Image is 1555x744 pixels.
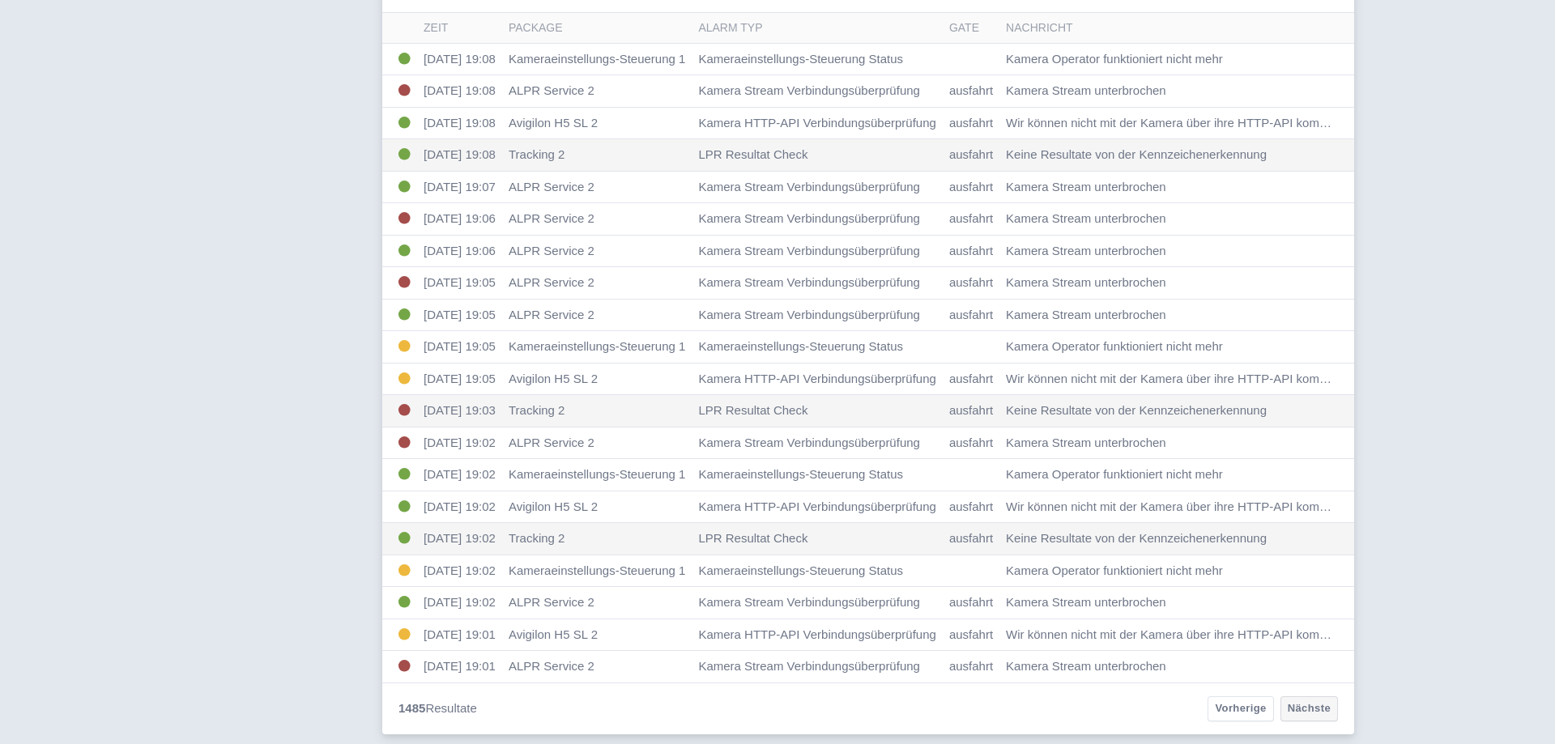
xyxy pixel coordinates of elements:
[502,13,692,44] th: Package
[1280,696,1338,721] a: Nächste
[509,116,598,130] span: Avigilon H5 SL 2
[949,308,993,321] span: ausfahrt
[698,339,903,353] span: Kameraeinstellungs-Steuerung Status
[509,563,685,577] span: Kameraeinstellungs-Steuerung 1
[949,372,993,385] span: ausfahrt
[509,308,594,321] span: ALPR Service 2
[1006,500,1382,513] span: Wir können nicht mit der Kamera über ihre HTTP-API kommunizieren.
[424,403,496,417] span: [DATE] 19:03
[424,308,496,321] span: [DATE] 19:05
[509,180,594,193] span: ALPR Service 2
[698,211,920,225] span: Kamera Stream Verbindungsüberprüfung
[509,531,564,545] span: Tracking 2
[949,659,993,673] span: ausfahrt
[698,275,920,289] span: Kamera Stream Verbindungsüberprüfung
[417,13,502,44] th: Zeit
[698,500,936,513] span: Kamera HTTP-API Verbindungsüberprüfung
[698,595,920,609] span: Kamera Stream Verbindungsüberprüfung
[999,13,1354,44] th: Nachricht
[698,627,936,641] span: Kamera HTTP-API Verbindungsüberprüfung
[1006,116,1382,130] span: Wir können nicht mit der Kamera über ihre HTTP-API kommunizieren.
[424,595,496,609] span: [DATE] 19:02
[509,52,685,66] span: Kameraeinstellungs-Steuerung 1
[698,372,936,385] span: Kamera HTTP-API Verbindungsüberprüfung
[424,83,496,97] span: [DATE] 19:08
[1006,531,1267,545] span: Keine Resultate von der Kennzeichenerkennung
[424,180,496,193] span: [DATE] 19:07
[424,211,496,225] span: [DATE] 19:06
[698,180,920,193] span: Kamera Stream Verbindungsüberprüfung
[1208,696,1273,721] a: Vorherige
[949,116,993,130] span: ausfahrt
[424,116,496,130] span: [DATE] 19:08
[509,83,594,97] span: ALPR Service 2
[1006,595,1166,609] span: Kamera Stream unterbrochen
[1006,308,1166,321] span: Kamera Stream unterbrochen
[1006,627,1382,641] span: Wir können nicht mit der Kamera über ihre HTTP-API kommunizieren.
[424,436,496,449] span: [DATE] 19:02
[1006,147,1267,161] span: Keine Resultate von der Kennzeichenerkennung
[509,500,598,513] span: Avigilon H5 SL 2
[509,244,594,257] span: ALPR Service 2
[698,659,920,673] span: Kamera Stream Verbindungsüberprüfung
[949,147,993,161] span: ausfahrt
[1006,211,1166,225] span: Kamera Stream unterbrochen
[949,436,993,449] span: ausfahrt
[698,308,920,321] span: Kamera Stream Verbindungsüberprüfung
[698,244,920,257] span: Kamera Stream Verbindungsüberprüfung
[509,403,564,417] span: Tracking 2
[424,531,496,545] span: [DATE] 19:02
[509,147,564,161] span: Tracking 2
[698,436,920,449] span: Kamera Stream Verbindungsüberprüfung
[509,211,594,225] span: ALPR Service 2
[1006,244,1166,257] span: Kamera Stream unterbrochen
[698,563,903,577] span: Kameraeinstellungs-Steuerung Status
[698,531,807,545] span: LPR Resultat Check
[698,52,903,66] span: Kameraeinstellungs-Steuerung Status
[424,147,496,161] span: [DATE] 19:08
[509,275,594,289] span: ALPR Service 2
[424,627,496,641] span: [DATE] 19:01
[949,180,993,193] span: ausfahrt
[949,595,993,609] span: ausfahrt
[509,595,594,609] span: ALPR Service 2
[698,467,903,481] span: Kameraeinstellungs-Steuerung Status
[424,467,496,481] span: [DATE] 19:02
[698,147,807,161] span: LPR Resultat Check
[398,701,425,715] b: 1485
[398,699,477,718] span: Resultate
[509,627,598,641] span: Avigilon H5 SL 2
[424,500,496,513] span: [DATE] 19:02
[698,116,936,130] span: Kamera HTTP-API Verbindungsüberprüfung
[698,403,807,417] span: LPR Resultat Check
[509,467,685,481] span: Kameraeinstellungs-Steuerung 1
[1006,563,1223,577] span: Kamera Operator funktioniert nicht mehr
[424,275,496,289] span: [DATE] 19:05
[698,83,920,97] span: Kamera Stream Verbindungsüberprüfung
[424,52,496,66] span: [DATE] 19:08
[949,500,993,513] span: ausfahrt
[424,339,496,353] span: [DATE] 19:05
[1006,467,1223,481] span: Kamera Operator funktioniert nicht mehr
[424,244,496,257] span: [DATE] 19:06
[1006,339,1223,353] span: Kamera Operator funktioniert nicht mehr
[424,659,496,673] span: [DATE] 19:01
[509,339,685,353] span: Kameraeinstellungs-Steuerung 1
[1006,52,1223,66] span: Kamera Operator funktioniert nicht mehr
[509,372,598,385] span: Avigilon H5 SL 2
[509,436,594,449] span: ALPR Service 2
[1006,372,1382,385] span: Wir können nicht mit der Kamera über ihre HTTP-API kommunizieren.
[949,211,993,225] span: ausfahrt
[1006,83,1166,97] span: Kamera Stream unterbrochen
[949,403,993,417] span: ausfahrt
[949,83,993,97] span: ausfahrt
[949,531,993,545] span: ausfahrt
[692,13,943,44] th: Alarm Typ
[1006,403,1267,417] span: Keine Resultate von der Kennzeichenerkennung
[1006,436,1166,449] span: Kamera Stream unterbrochen
[424,372,496,385] span: [DATE] 19:05
[1006,275,1166,289] span: Kamera Stream unterbrochen
[943,13,999,44] th: Gate
[509,659,594,673] span: ALPR Service 2
[949,627,993,641] span: ausfahrt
